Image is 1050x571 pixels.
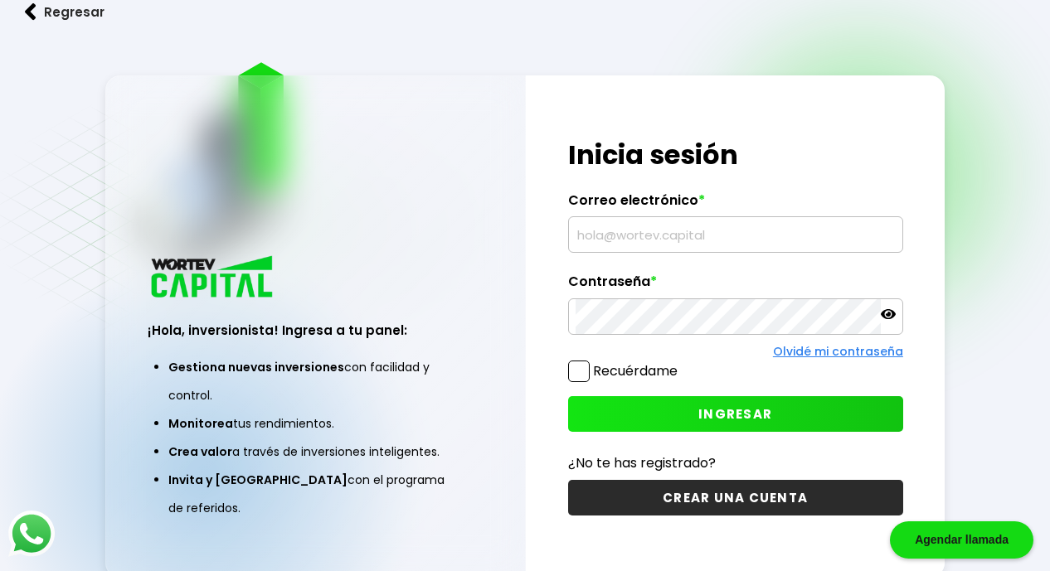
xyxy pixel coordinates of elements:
[168,359,344,375] span: Gestiona nuevas inversiones
[168,472,348,488] span: Invita y [GEOGRAPHIC_DATA]
[8,511,55,557] img: logos_whatsapp-icon.242b2217.svg
[773,343,903,360] a: Olvidé mi contraseña
[168,466,462,522] li: con el programa de referidos.
[168,438,462,466] li: a través de inversiones inteligentes.
[25,3,36,21] img: flecha izquierda
[698,405,772,423] span: INGRESAR
[568,273,903,298] label: Contraseña
[168,409,462,438] li: tus rendimientos.
[568,396,903,432] button: INGRESAR
[890,521,1033,559] div: Agendar llamada
[568,452,903,515] a: ¿No te has registrado?CREAR UNA CUENTA
[568,192,903,217] label: Correo electrónico
[168,443,232,460] span: Crea valor
[148,321,483,340] h3: ¡Hola, inversionista! Ingresa a tu panel:
[148,254,279,302] img: logo_wortev_capital
[168,353,462,409] li: con facilidad y control.
[568,452,903,473] p: ¿No te has registrado?
[568,480,903,515] button: CREAR UNA CUENTA
[568,135,903,175] h1: Inicia sesión
[593,361,678,380] label: Recuérdame
[576,217,896,252] input: hola@wortev.capital
[168,415,233,432] span: Monitorea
